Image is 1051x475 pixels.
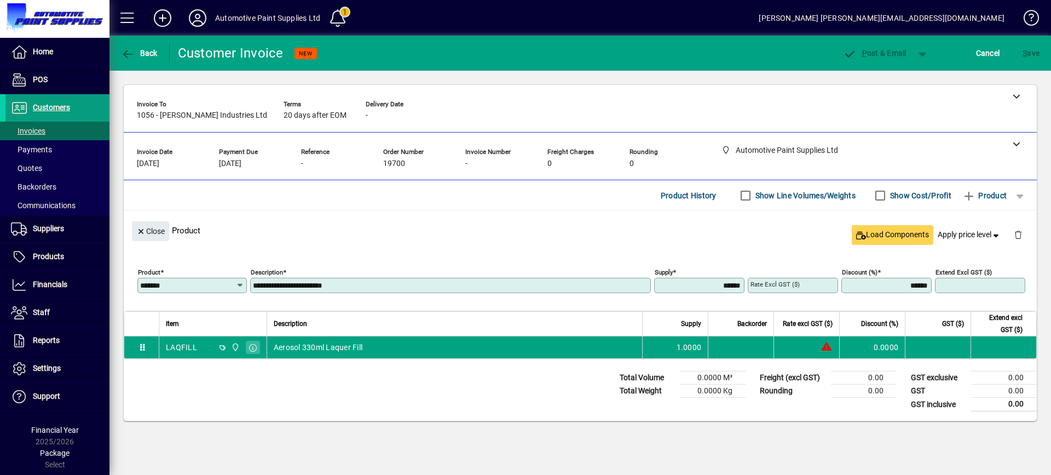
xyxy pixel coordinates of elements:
[11,145,52,154] span: Payments
[1020,43,1042,63] button: Save
[383,159,405,168] span: 19700
[935,268,992,276] mat-label: Extend excl GST ($)
[11,182,56,191] span: Backorders
[5,243,109,271] a: Products
[978,312,1023,336] span: Extend excl GST ($)
[852,225,933,245] button: Load Components
[831,385,897,398] td: 0.00
[905,371,971,385] td: GST exclusive
[138,268,160,276] mat-label: Product
[219,159,241,168] span: [DATE]
[856,229,929,241] span: Load Components
[614,385,680,398] td: Total Weight
[971,385,1037,398] td: 0.00
[973,43,1003,63] button: Cancel
[754,385,831,398] td: Rounding
[274,342,362,353] span: Aerosol 330ml Laquer Fill
[5,140,109,159] a: Payments
[5,355,109,382] a: Settings
[33,47,53,56] span: Home
[274,318,307,330] span: Description
[831,371,897,385] td: 0.00
[118,43,160,63] button: Back
[33,75,48,84] span: POS
[5,38,109,66] a: Home
[5,271,109,299] a: Financials
[33,392,60,400] span: Support
[251,268,283,276] mat-label: Description
[136,222,165,241] span: Close
[750,281,800,288] mat-label: Rate excl GST ($)
[614,371,680,385] td: Total Volume
[905,385,971,398] td: GST
[166,342,197,353] div: LAQFILL
[5,66,109,94] a: POS
[681,318,701,330] span: Supply
[5,122,109,140] a: Invoices
[842,268,877,276] mat-label: Discount (%)
[838,43,912,63] button: Post & Email
[677,342,702,353] span: 1.0000
[1023,49,1027,58] span: S
[5,327,109,354] a: Reports
[759,9,1004,27] div: [PERSON_NAME] [PERSON_NAME][EMAIL_ADDRESS][DOMAIN_NAME]
[33,280,67,289] span: Financials
[656,186,721,205] button: Product History
[888,190,951,201] label: Show Cost/Profit
[862,49,867,58] span: P
[971,398,1037,411] td: 0.00
[655,268,673,276] mat-label: Supply
[465,159,467,168] span: -
[680,371,746,385] td: 0.0000 M³
[228,341,241,353] span: Automotive Paint Supplies Ltd
[33,336,60,345] span: Reports
[137,159,159,168] span: [DATE]
[839,336,905,358] td: 0.0000
[178,44,284,62] div: Customer Invoice
[933,225,1006,245] button: Apply price level
[680,385,746,398] td: 0.0000 Kg
[33,103,70,112] span: Customers
[861,318,898,330] span: Discount (%)
[11,164,42,173] span: Quotes
[5,383,109,410] a: Support
[33,252,64,261] span: Products
[1005,230,1031,239] app-page-header-button: Delete
[1005,221,1031,248] button: Delete
[976,44,1000,62] span: Cancel
[301,159,303,168] span: -
[145,8,180,28] button: Add
[33,224,64,233] span: Suppliers
[957,186,1012,205] button: Product
[905,398,971,411] td: GST inclusive
[843,49,906,58] span: ost & Email
[109,43,170,63] app-page-header-button: Back
[11,127,45,135] span: Invoices
[137,111,267,120] span: 1056 - [PERSON_NAME] Industries Ltd
[166,318,179,330] span: Item
[299,50,313,57] span: NEW
[215,9,320,27] div: Automotive Paint Supplies Ltd
[971,371,1037,385] td: 0.00
[33,364,61,373] span: Settings
[5,159,109,178] a: Quotes
[1015,2,1037,38] a: Knowledge Base
[753,190,856,201] label: Show Line Volumes/Weights
[754,371,831,385] td: Freight (excl GST)
[630,159,634,168] span: 0
[962,187,1007,204] span: Product
[5,196,109,215] a: Communications
[661,187,717,204] span: Product History
[180,8,215,28] button: Profile
[33,308,50,317] span: Staff
[942,318,964,330] span: GST ($)
[121,49,158,58] span: Back
[132,221,169,241] button: Close
[737,318,767,330] span: Backorder
[366,111,368,120] span: -
[11,201,76,210] span: Communications
[5,178,109,196] a: Backorders
[547,159,552,168] span: 0
[1023,44,1040,62] span: ave
[783,318,833,330] span: Rate excl GST ($)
